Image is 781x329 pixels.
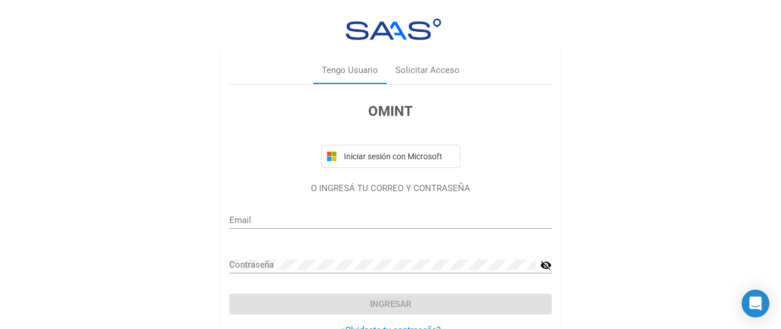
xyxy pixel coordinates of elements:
[342,152,455,161] span: Iniciar sesión con Microsoft
[370,299,412,309] span: Ingresar
[540,258,552,272] mat-icon: visibility_off
[229,101,552,122] h3: OMINT
[229,294,552,315] button: Ingresar
[395,64,460,77] div: Solicitar Acceso
[742,290,769,317] div: Open Intercom Messenger
[322,64,378,77] div: Tengo Usuario
[229,182,552,195] p: O INGRESÁ TU CORREO Y CONTRASEÑA
[321,145,460,168] button: Iniciar sesión con Microsoft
